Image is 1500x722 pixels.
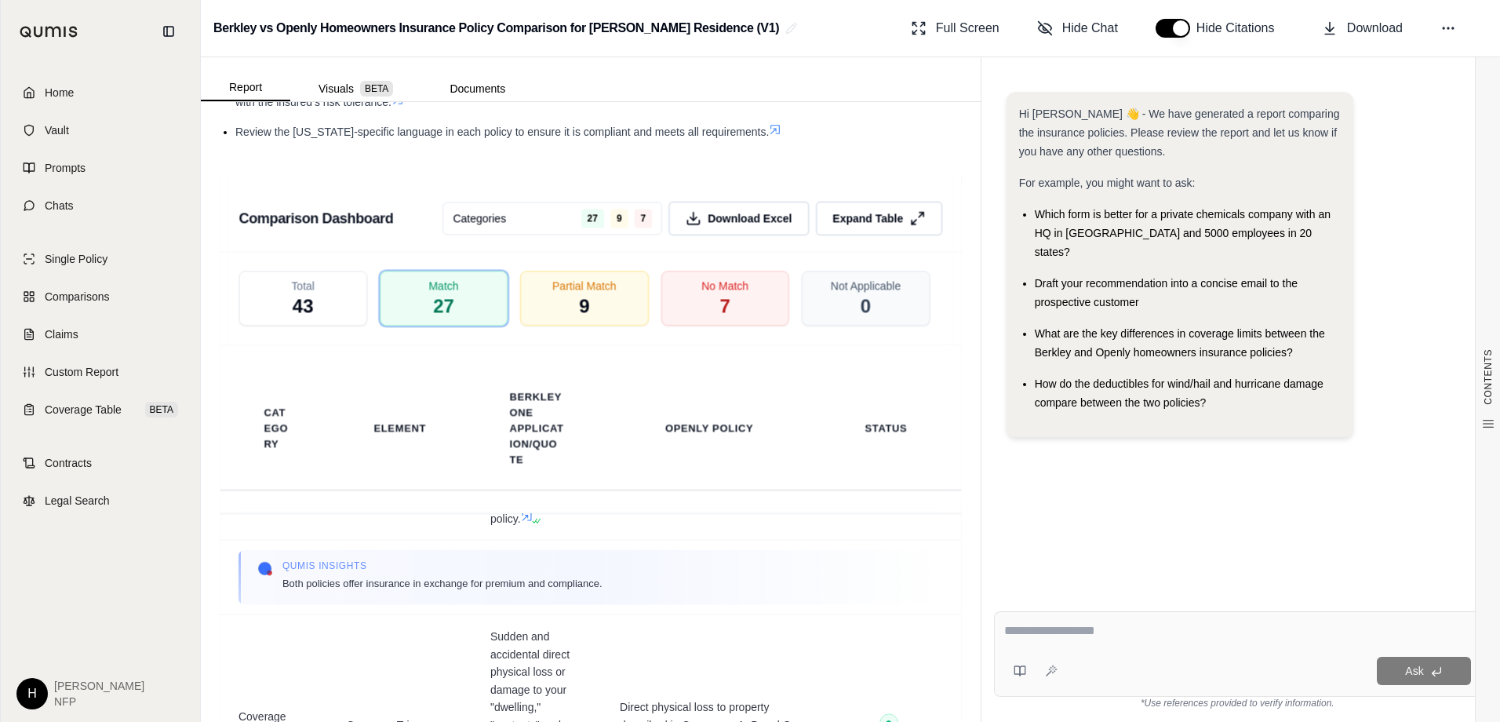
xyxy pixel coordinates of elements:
[1405,665,1423,677] span: Ask
[54,694,144,709] span: NFP
[1031,13,1124,44] button: Hide Chat
[846,411,926,446] th: Status
[290,76,421,101] button: Visuals
[10,113,191,148] a: Vault
[156,19,181,44] button: Collapse sidebar
[45,198,74,213] span: Chats
[10,355,191,389] a: Custom Report
[832,210,903,226] span: Expand Table
[10,242,191,276] a: Single Policy
[213,14,779,42] h2: Berkley vs Openly Homeowners Insurance Policy Comparison for [PERSON_NAME] Residence (V1)
[1062,19,1118,38] span: Hide Chat
[235,126,769,138] span: Review the [US_STATE]-specific language in each policy to ensure it is compliant and meets all re...
[1316,13,1409,44] button: Download
[610,209,628,228] span: 9
[10,151,191,185] a: Prompts
[1377,657,1471,685] button: Ask
[10,446,191,480] a: Contracts
[45,289,109,304] span: Comparisons
[282,575,603,592] span: Both policies offer insurance in exchange for premium and compliance.
[10,188,191,223] a: Chats
[1196,19,1284,38] span: Hide Citations
[579,294,589,319] span: 9
[45,493,110,509] span: Legal Search
[1035,327,1325,359] span: What are the key differences in coverage limits between the Berkley and Openly homeowners insuran...
[905,13,1006,44] button: Full Screen
[201,75,290,101] button: Report
[1347,19,1403,38] span: Download
[360,81,393,97] span: BETA
[245,396,309,461] th: Category
[453,210,506,226] span: Categories
[10,483,191,518] a: Legal Search
[257,561,273,577] img: Qumis
[433,294,454,319] span: 27
[1019,108,1340,158] span: Hi [PERSON_NAME] 👋 - We have generated a report comparing the insurance policies. Please review t...
[282,560,603,572] span: Qumis INSIGHTS
[45,160,86,176] span: Prompts
[45,122,69,138] span: Vault
[45,402,122,418] span: Coverage Table
[994,697,1481,709] div: *Use references provided to verify information.
[861,294,871,319] span: 0
[45,455,92,471] span: Contracts
[45,364,118,380] span: Custom Report
[1035,377,1323,409] span: How do the deductibles for wind/hail and hurricane damage compare between the two policies?
[10,392,191,427] a: Coverage TableBETA
[235,77,961,108] span: Review Cancellation and Non-renewal Terms: Note the conditions under which the insurer can cancel...
[668,201,809,235] button: Download Excel
[145,402,178,418] span: BETA
[490,380,582,477] th: Berkley One Application/Quote
[581,209,604,228] span: 27
[701,278,748,294] span: No Match
[293,294,314,319] span: 43
[54,678,144,694] span: [PERSON_NAME]
[635,209,653,228] span: 7
[10,279,191,314] a: Comparisons
[1482,349,1495,405] span: CONTENTS
[1035,277,1298,308] span: Draft your recommendation into a concise email to the prospective customer
[45,251,107,267] span: Single Policy
[238,204,393,232] h3: Comparison Dashboard
[10,75,191,110] a: Home
[355,411,445,446] th: Element
[936,19,999,38] span: Full Screen
[552,278,617,294] span: Partial Match
[45,85,74,100] span: Home
[490,313,582,527] span: Berkley Insurance Company will provide the insurance described in this policy in return for payme...
[646,411,772,446] th: Openly Policy
[1019,177,1196,189] span: For example, you might want to ask:
[708,210,792,226] span: Download Excel
[291,278,315,294] span: Total
[10,317,191,352] a: Claims
[16,678,48,709] div: H
[442,202,662,235] button: Categories2797
[45,326,78,342] span: Claims
[1035,208,1331,258] span: Which form is better for a private chemicals company with an HQ in [GEOGRAPHIC_DATA] and 5000 emp...
[421,76,533,101] button: Documents
[831,278,901,294] span: Not Applicable
[815,201,942,235] button: Expand Table
[719,294,730,319] span: 7
[428,278,458,294] span: Match
[20,26,78,38] img: Qumis Logo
